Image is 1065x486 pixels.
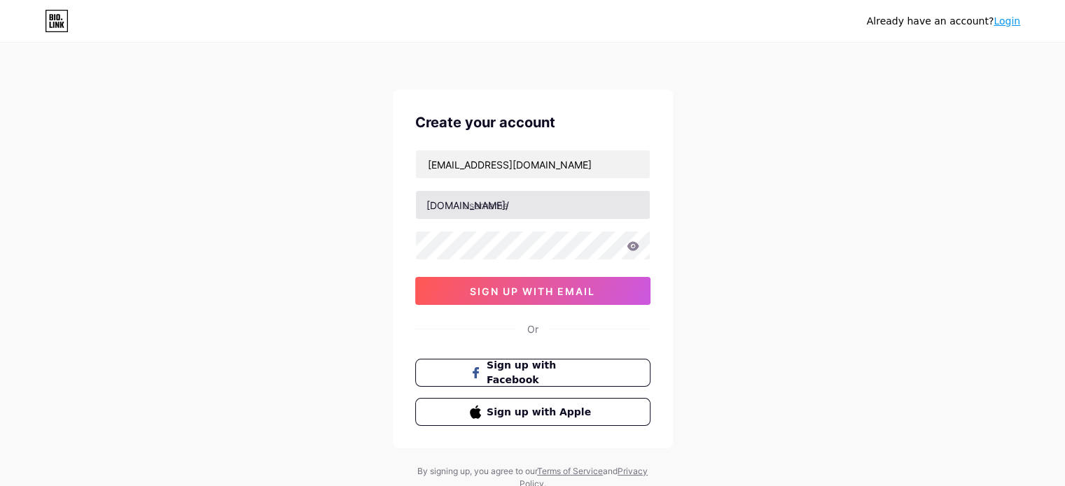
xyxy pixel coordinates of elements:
span: Sign up with Facebook [487,358,595,387]
input: username [416,191,650,219]
button: sign up with email [415,277,650,305]
a: Terms of Service [537,466,603,476]
div: Or [527,322,538,336]
a: Login [994,15,1020,27]
div: Create your account [415,112,650,133]
button: Sign up with Facebook [415,359,650,387]
button: Sign up with Apple [415,398,650,426]
span: Sign up with Apple [487,405,595,420]
span: sign up with email [470,285,595,297]
div: [DOMAIN_NAME]/ [426,198,509,213]
div: Already have an account? [867,14,1020,29]
input: Email [416,150,650,178]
